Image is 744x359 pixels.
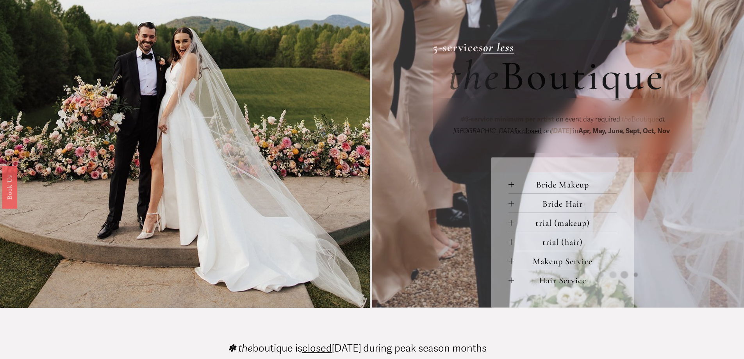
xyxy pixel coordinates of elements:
button: Bride Hair [508,194,617,213]
strong: Apr, May, June, Sept, Oct, Nov [578,127,670,135]
span: on event day required. [554,115,622,123]
a: Book Us [2,166,17,208]
span: is closed [516,127,542,135]
em: ✽ the [228,342,253,354]
em: the [448,51,501,101]
strong: 5-services [433,40,483,55]
span: Bride Hair [514,198,617,209]
em: the [622,115,632,123]
button: Hair Service [508,270,617,289]
strong: 3-service minimum per artist [465,115,554,123]
span: Boutique [622,115,659,123]
button: trial (makeup) [508,213,617,232]
em: [DATE] [551,127,571,135]
span: Bride Makeup [514,179,617,190]
span: closed [302,342,332,354]
span: Hair Service [514,275,617,286]
p: on [448,114,677,138]
a: or less [483,40,514,55]
span: trial (hair) [514,237,617,247]
button: Bride Makeup [508,175,617,193]
span: Boutique [501,51,665,101]
span: trial (makeup) [514,218,617,228]
button: trial (hair) [508,232,617,251]
button: Makeup Service [508,251,617,270]
p: boutique is [DATE] during peak season months [228,343,487,353]
em: ✽ [460,115,465,123]
span: in [571,127,671,135]
span: Makeup Service [514,256,617,266]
